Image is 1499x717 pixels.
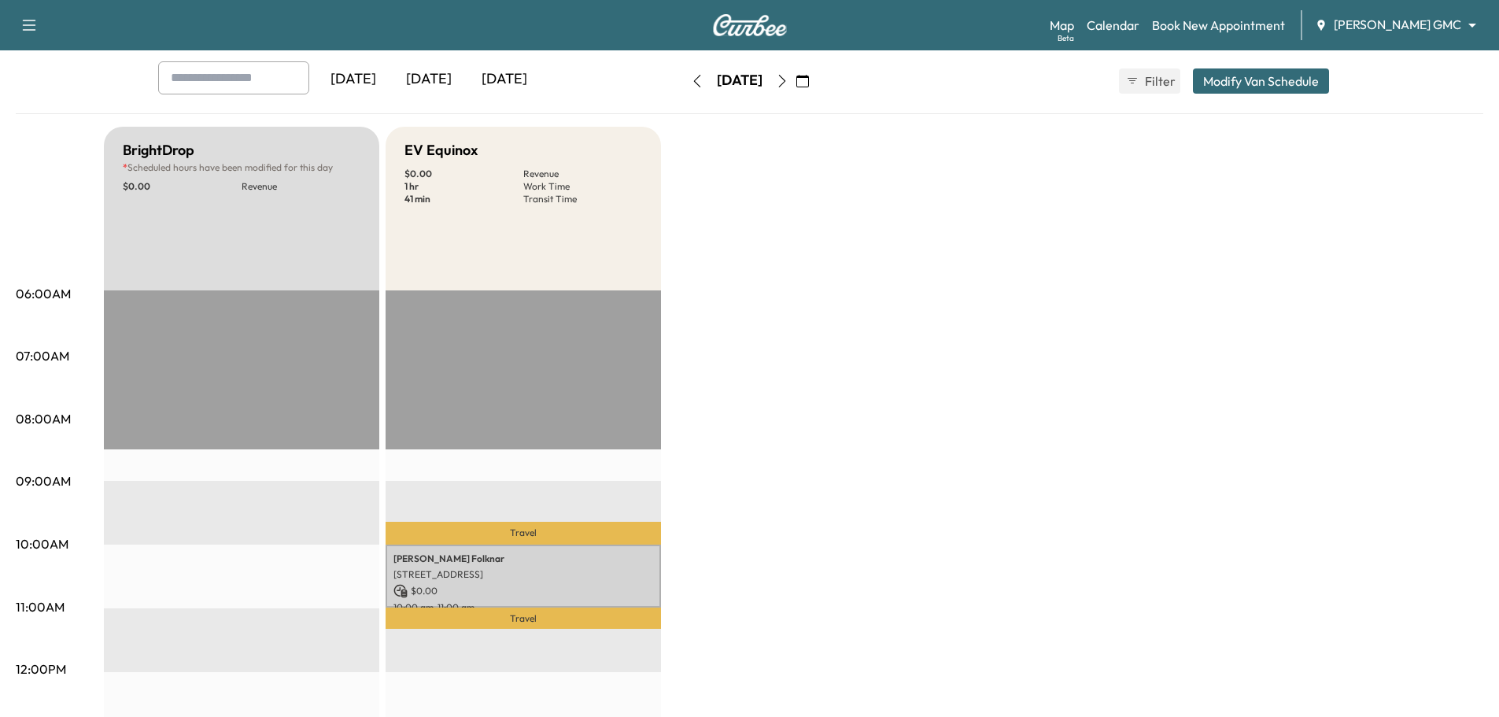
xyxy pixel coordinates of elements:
[316,61,391,98] div: [DATE]
[467,61,542,98] div: [DATE]
[123,139,194,161] h5: BrightDrop
[404,168,523,180] p: $ 0.00
[393,568,653,581] p: [STREET_ADDRESS]
[1193,68,1329,94] button: Modify Van Schedule
[523,193,642,205] p: Transit Time
[123,180,242,193] p: $ 0.00
[16,284,71,303] p: 06:00AM
[391,61,467,98] div: [DATE]
[404,139,478,161] h5: EV Equinox
[16,409,71,428] p: 08:00AM
[523,180,642,193] p: Work Time
[393,601,653,614] p: 10:00 am - 11:00 am
[16,597,65,616] p: 11:00AM
[1119,68,1180,94] button: Filter
[16,660,66,678] p: 12:00PM
[1145,72,1173,91] span: Filter
[393,584,653,598] p: $ 0.00
[523,168,642,180] p: Revenue
[1334,16,1461,34] span: [PERSON_NAME] GMC
[242,180,360,193] p: Revenue
[16,346,69,365] p: 07:00AM
[16,471,71,490] p: 09:00AM
[1152,16,1285,35] a: Book New Appointment
[712,14,788,36] img: Curbee Logo
[16,534,68,553] p: 10:00AM
[1058,32,1074,44] div: Beta
[404,180,523,193] p: 1 hr
[393,553,653,565] p: [PERSON_NAME] Folknar
[386,608,661,629] p: Travel
[386,522,661,544] p: Travel
[123,161,360,174] p: Scheduled hours have been modified for this day
[1050,16,1074,35] a: MapBeta
[717,71,762,91] div: [DATE]
[1087,16,1139,35] a: Calendar
[404,193,523,205] p: 41 min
